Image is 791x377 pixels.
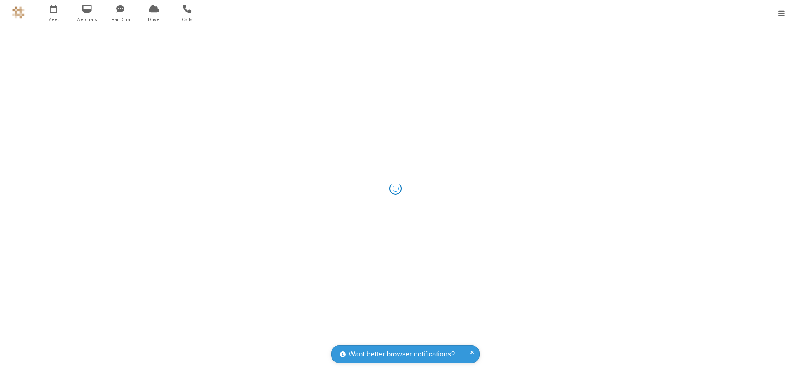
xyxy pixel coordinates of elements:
[12,6,25,19] img: QA Selenium DO NOT DELETE OR CHANGE
[38,16,69,23] span: Meet
[105,16,136,23] span: Team Chat
[349,349,455,360] span: Want better browser notifications?
[72,16,103,23] span: Webinars
[172,16,203,23] span: Calls
[138,16,169,23] span: Drive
